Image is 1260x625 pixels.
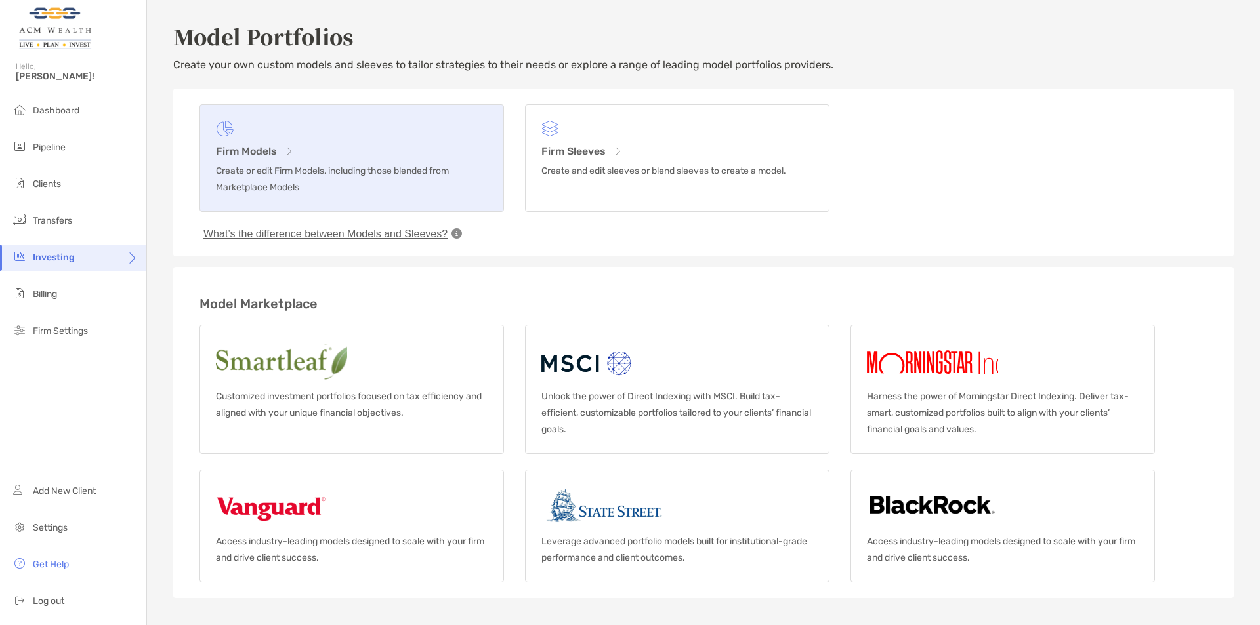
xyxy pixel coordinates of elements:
span: Firm Settings [33,325,88,336]
p: Leverage advanced portfolio models built for institutional-grade performance and client outcomes. [541,533,813,566]
h3: Model Marketplace [199,296,1207,312]
h3: Firm Sleeves [541,145,813,157]
span: Pipeline [33,142,66,153]
img: transfers icon [12,212,28,228]
a: MorningstarHarness the power of Morningstar Direct Indexing. Deliver tax-smart, customized portfo... [850,325,1155,454]
img: investing icon [12,249,28,264]
img: Blackrock [867,486,997,528]
a: SmartleafCustomized investment portfolios focused on tax efficiency and aligned with your unique ... [199,325,504,454]
img: dashboard icon [12,102,28,117]
p: Create or edit Firm Models, including those blended from Marketplace Models [216,163,488,195]
span: Billing [33,289,57,300]
img: Smartleaf [216,341,457,383]
img: billing icon [12,285,28,301]
p: Unlock the power of Direct Indexing with MSCI. Build tax-efficient, customizable portfolios tailo... [541,388,813,437]
img: Morningstar [867,341,1051,383]
p: Create your own custom models and sleeves to tailor strategies to their needs or explore a range ... [173,56,1234,73]
img: get-help icon [12,555,28,571]
img: logout icon [12,592,28,608]
p: Create and edit sleeves or blend sleeves to create a model. [541,163,813,179]
p: Harness the power of Morningstar Direct Indexing. Deliver tax-smart, customized portfolios built ... [867,388,1139,437]
p: Customized investment portfolios focused on tax efficiency and aligned with your unique financial... [216,388,488,421]
span: Get Help [33,559,69,570]
span: Dashboard [33,105,79,116]
h2: Model Portfolios [173,21,1234,51]
img: clients icon [12,175,28,191]
img: Zoe Logo [16,5,94,52]
span: Clients [33,178,61,190]
span: [PERSON_NAME]! [16,71,138,82]
a: BlackrockAccess industry-leading models designed to scale with your firm and drive client success. [850,470,1155,582]
p: Access industry-leading models designed to scale with your firm and drive client success. [216,533,488,566]
span: Investing [33,252,75,263]
h3: Firm Models [216,145,488,157]
button: What’s the difference between Models and Sleeves? [199,228,451,241]
a: MSCIUnlock the power of Direct Indexing with MSCI. Build tax-efficient, customizable portfolios t... [525,325,829,454]
span: Add New Client [33,485,96,496]
span: Settings [33,522,68,533]
img: add_new_client icon [12,482,28,498]
a: Firm ModelsCreate or edit Firm Models, including those blended from Marketplace Models [199,104,504,212]
img: pipeline icon [12,138,28,154]
a: State streetLeverage advanced portfolio models built for institutional-grade performance and clie... [525,470,829,582]
img: Vanguard [216,486,326,528]
img: State street [541,486,667,528]
img: firm-settings icon [12,322,28,338]
a: Firm SleevesCreate and edit sleeves or blend sleeves to create a model. [525,104,829,212]
span: Transfers [33,215,72,226]
img: MSCI [541,341,634,383]
img: settings icon [12,519,28,534]
a: VanguardAccess industry-leading models designed to scale with your firm and drive client success. [199,470,504,582]
span: Log out [33,595,64,607]
p: Access industry-leading models designed to scale with your firm and drive client success. [867,533,1139,566]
